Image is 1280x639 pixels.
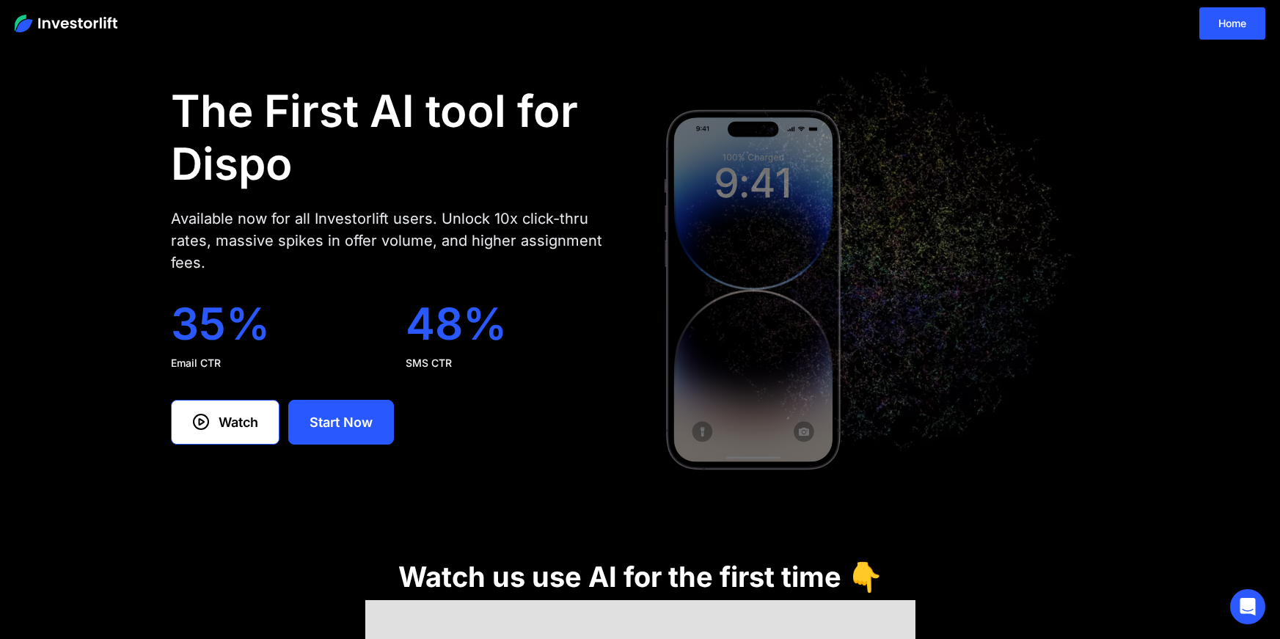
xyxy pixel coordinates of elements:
[171,208,617,274] div: Available now for all Investorlift users. Unlock 10x click-thru rates, massive spikes in offer vo...
[310,412,373,432] div: Start Now
[171,400,279,445] a: Watch
[171,356,382,370] div: Email CTR
[171,297,382,350] div: 35%
[171,84,617,190] h1: The First AI tool for Dispo
[406,297,617,350] div: 48%
[1199,7,1265,40] a: Home
[219,412,258,432] div: Watch
[398,561,882,593] h1: Watch us use AI for the first time 👇
[1230,589,1265,624] div: Open Intercom Messenger
[406,356,617,370] div: SMS CTR
[288,400,394,445] a: Start Now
